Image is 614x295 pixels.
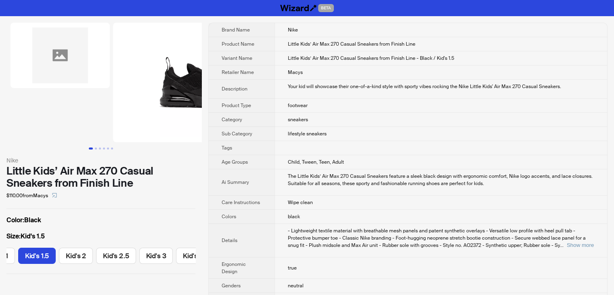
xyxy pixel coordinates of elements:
span: select [52,193,57,198]
img: Little Kids’ Air Max 270 Casual Sneakers from Finish Line Little Kids’ Air Max 270 Casual Sneaker... [10,23,110,88]
span: Genders [222,282,241,289]
div: Your kid will showcase their one-of-a-kind style with sporty vibes rocking the Nike Little Kids' ... [288,83,594,90]
span: Wipe clean [288,199,313,206]
span: Little Kids’ Air Max 270 Casual Sneakers from Finish Line - Black / Kid's 1.5 [288,55,454,61]
span: Color : [6,216,24,224]
span: sneakers [288,116,308,123]
label: available [176,248,211,264]
img: Little Kids’ Air Max 270 Casual Sneakers from Finish Line Little Kids’ Air Max 270 Casual Sneaker... [113,23,294,142]
span: - Lightweight textile material with breathable mesh panels and patent synthetic overlays - Versat... [288,228,586,249]
span: lifestyle sneakers [288,131,327,137]
button: Go to slide 2 [95,147,97,150]
div: Little Kids’ Air Max 270 Casual Sneakers from Finish Line [6,165,195,189]
span: ... [560,242,564,249]
span: Size : [6,232,21,240]
span: Colors [222,213,236,220]
div: $110.00 from Macys [6,189,195,202]
span: Sub Category [222,131,252,137]
span: BETA [318,4,334,12]
button: Expand [567,242,594,248]
span: Nike [288,27,298,33]
span: neutral [288,282,304,289]
div: The Little Kids’ Air Max 270 Casual Sneakers feature a sleek black design with ergonomic comfort,... [288,173,594,187]
span: true [288,265,297,271]
button: Go to slide 3 [99,147,101,150]
span: Retailer Name [222,69,254,76]
span: Ergonomic Design [222,261,246,275]
label: Kid's 1.5 [6,232,195,241]
span: Little Kids’ Air Max 270 Casual Sneakers from Finish Line [288,41,415,47]
span: Care Instructions [222,199,260,206]
span: Kid's 11 [183,251,204,260]
label: available [59,248,93,264]
button: Go to slide 1 [89,147,93,150]
button: Go to slide 6 [111,147,113,150]
button: Go to slide 5 [107,147,109,150]
label: available [96,248,136,264]
div: - Lightweight textile material with breathable mesh panels and patent synthetic overlays - Versat... [288,227,594,249]
span: footwear [288,102,308,109]
span: Kid's 2 [66,251,86,260]
span: Age Groups [222,159,248,165]
label: available [18,248,56,264]
label: available [139,248,173,264]
button: Go to slide 4 [103,147,105,150]
span: Category [222,116,242,123]
span: Variant Name [222,55,252,61]
span: Child, Tween, Teen, Adult [288,159,344,165]
label: Black [6,215,195,225]
span: Brand Name [222,27,250,33]
span: black [288,213,300,220]
span: Kid's 3 [146,251,166,260]
span: Macys [288,69,303,76]
span: Ai Summary [222,179,249,185]
div: Nike [6,156,195,165]
span: Product Type [222,102,251,109]
span: Kid's 1.5 [25,251,49,260]
span: Kid's 2.5 [103,251,129,260]
span: Tags [222,145,232,151]
span: Details [222,237,237,244]
span: Description [222,86,247,92]
span: Product Name [222,41,254,47]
